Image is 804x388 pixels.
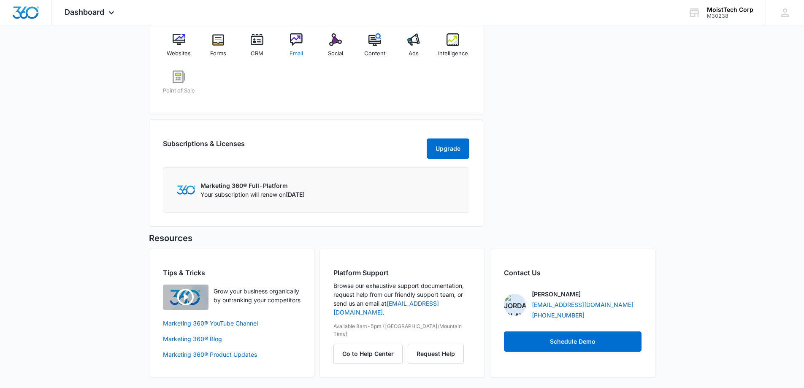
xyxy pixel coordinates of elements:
[409,49,419,58] span: Ads
[241,33,273,64] a: CRM
[163,285,208,310] img: Quick Overview Video
[398,33,430,64] a: Ads
[427,138,469,159] button: Upgrade
[163,334,300,343] a: Marketing 360® Blog
[214,287,300,304] p: Grow your business organically by outranking your competitors
[707,13,753,19] div: account id
[163,33,195,64] a: Websites
[532,311,585,320] a: [PHONE_NUMBER]
[438,49,468,58] span: Intelligence
[163,87,195,95] span: Point of Sale
[163,319,300,328] a: Marketing 360® YouTube Channel
[707,6,753,13] div: account name
[504,294,526,316] img: Jordan Clay
[358,33,391,64] a: Content
[364,49,385,58] span: Content
[251,49,263,58] span: CRM
[177,185,195,194] img: Marketing 360 Logo
[200,181,305,190] p: Marketing 360® Full-Platform
[328,49,343,58] span: Social
[163,350,300,359] a: Marketing 360® Product Updates
[280,33,313,64] a: Email
[163,71,195,101] a: Point of Sale
[333,344,403,364] button: Go to Help Center
[333,323,471,338] p: Available 8am-5pm ([GEOGRAPHIC_DATA]/Mountain Time)
[333,281,471,317] p: Browse our exhaustive support documentation, request help from our friendly support team, or send...
[210,49,226,58] span: Forms
[200,190,305,199] p: Your subscription will renew on
[504,268,642,278] h2: Contact Us
[333,268,471,278] h2: Platform Support
[167,49,191,58] span: Websites
[437,33,469,64] a: Intelligence
[319,33,352,64] a: Social
[333,350,408,357] a: Go to Help Center
[163,138,245,155] h2: Subscriptions & Licenses
[202,33,234,64] a: Forms
[286,191,305,198] span: [DATE]
[532,300,633,309] a: [EMAIL_ADDRESS][DOMAIN_NAME]
[504,331,642,352] button: Schedule Demo
[65,8,104,16] span: Dashboard
[290,49,303,58] span: Email
[408,350,464,357] a: Request Help
[408,344,464,364] button: Request Help
[163,268,300,278] h2: Tips & Tricks
[532,290,581,298] p: [PERSON_NAME]
[149,232,655,244] h5: Resources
